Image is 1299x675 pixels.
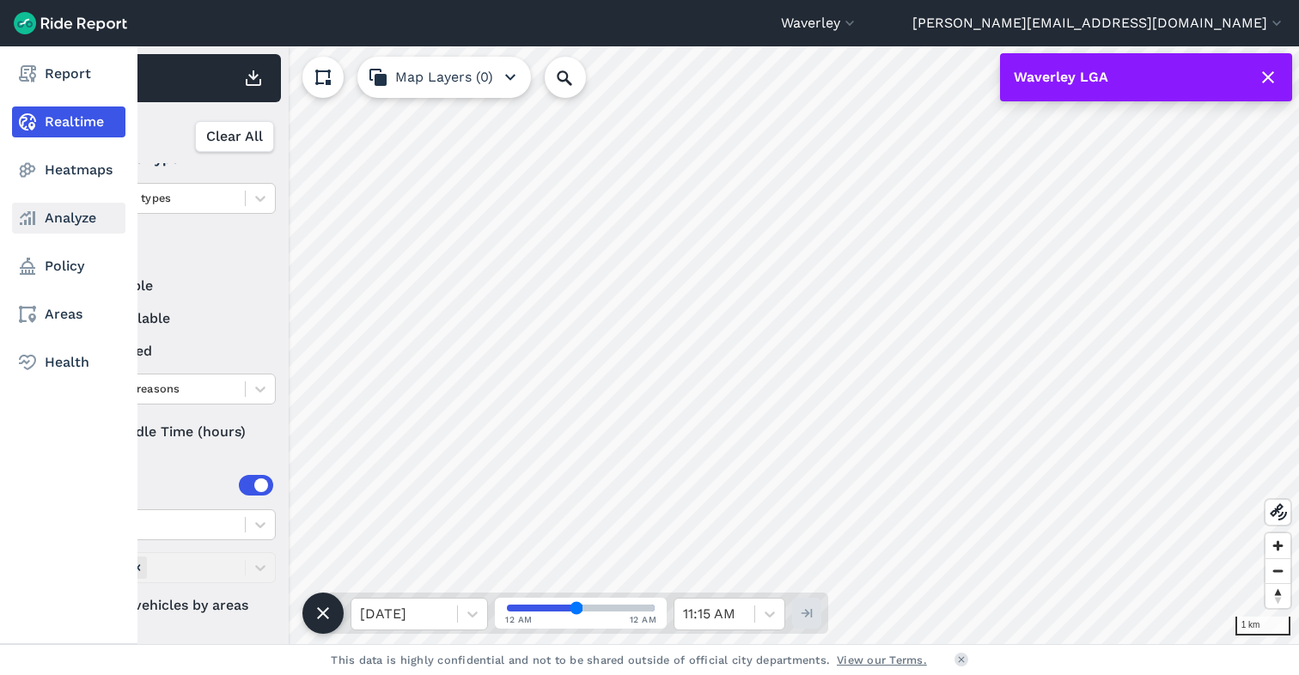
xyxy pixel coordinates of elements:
[12,106,125,137] a: Realtime
[630,613,657,626] span: 12 AM
[1265,533,1290,558] button: Zoom in
[12,58,125,89] a: Report
[1014,67,1108,88] h1: Waverley LGA
[1265,558,1290,583] button: Zoom out
[70,595,276,616] label: Filter vehicles by areas
[70,461,273,509] summary: Areas
[12,203,125,234] a: Analyze
[70,228,273,276] summary: Status
[70,417,276,447] div: Idle Time (hours)
[12,299,125,330] a: Areas
[63,110,281,163] div: Filter
[195,121,274,152] button: Clear All
[12,251,125,282] a: Policy
[70,276,276,296] label: available
[1235,617,1290,635] div: 1 km
[14,12,127,34] img: Ride Report
[70,308,276,329] label: unavailable
[505,613,533,626] span: 12 AM
[93,475,273,496] div: Areas
[912,13,1285,33] button: [PERSON_NAME][EMAIL_ADDRESS][DOMAIN_NAME]
[70,341,276,362] label: reserved
[12,155,125,185] a: Heatmaps
[12,347,125,378] a: Health
[206,126,263,147] span: Clear All
[781,13,858,33] button: Waverley
[837,652,927,668] a: View our Terms.
[357,57,531,98] button: Map Layers (0)
[55,46,1299,644] canvas: Map
[545,57,613,98] input: Search Location or Vehicles
[1265,583,1290,608] button: Reset bearing to north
